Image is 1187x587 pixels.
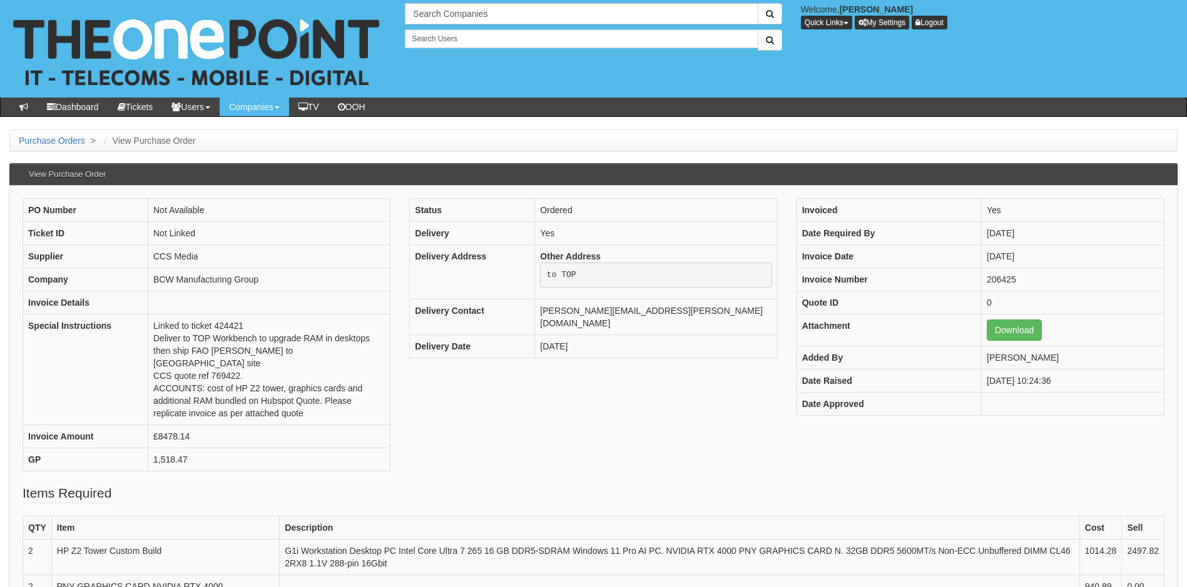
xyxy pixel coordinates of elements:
[410,222,535,245] th: Delivery
[280,539,1079,575] td: G1i Workstation Desktop PC Intel Core Ultra 7 265 16 GB DDR5-SDRAM Windows 11 Pro AI PC. NVIDIA R...
[1122,516,1164,539] th: Sell
[855,16,910,29] a: My Settings
[792,3,1187,29] div: Welcome,
[148,245,390,268] td: CCS Media
[797,291,981,314] th: Quote ID
[540,251,601,261] b: Other Address
[23,484,111,503] legend: Items Required
[982,222,1164,245] td: [DATE]
[982,291,1164,314] td: 0
[23,425,148,448] th: Invoice Amount
[410,334,535,358] th: Delivery Date
[410,199,535,222] th: Status
[982,369,1164,393] td: [DATE] 10:24:36
[982,245,1164,268] td: [DATE]
[148,314,390,425] td: Linked to ticket 424421 Deliver to TOP Workbench to upgrade RAM in desktops then ship FAO [PERSON...
[1079,516,1122,539] th: Cost
[148,425,390,448] td: £8478.14
[797,393,981,416] th: Date Approved
[280,516,1079,539] th: Description
[410,299,535,334] th: Delivery Contact
[23,291,148,314] th: Invoice Details
[329,98,375,116] a: OOH
[405,29,758,48] input: Search Users
[88,136,99,146] span: >
[797,346,981,369] th: Added By
[23,539,52,575] td: 2
[912,16,947,29] a: Logout
[982,199,1164,222] td: Yes
[101,134,196,147] li: View Purchase Order
[797,245,981,268] th: Invoice Date
[38,98,108,116] a: Dashboard
[801,16,852,29] button: Quick Links
[51,539,280,575] td: HP Z2 Tower Custom Build
[405,3,758,24] input: Search Companies
[797,199,981,222] th: Invoiced
[148,268,390,291] td: BCW Manufacturing Group
[982,346,1164,369] td: [PERSON_NAME]
[148,448,390,471] td: 1,518.47
[540,263,772,288] pre: to TOP
[535,199,777,222] td: Ordered
[23,199,148,222] th: PO Number
[797,222,981,245] th: Date Required By
[535,334,777,358] td: [DATE]
[535,222,777,245] td: Yes
[23,314,148,425] th: Special Instructions
[108,98,163,116] a: Tickets
[23,448,148,471] th: GP
[19,136,85,146] a: Purchase Orders
[148,222,390,245] td: Not Linked
[23,516,52,539] th: QTY
[23,245,148,268] th: Supplier
[535,299,777,334] td: [PERSON_NAME][EMAIL_ADDRESS][PERSON_NAME][DOMAIN_NAME]
[23,164,112,185] h3: View Purchase Order
[23,222,148,245] th: Ticket ID
[410,245,535,299] th: Delivery Address
[220,98,289,116] a: Companies
[1079,539,1122,575] td: 1014.28
[797,314,981,346] th: Attachment
[148,199,390,222] td: Not Available
[797,369,981,393] th: Date Raised
[797,268,981,291] th: Invoice Number
[23,268,148,291] th: Company
[51,516,280,539] th: Item
[982,268,1164,291] td: 206425
[289,98,329,116] a: TV
[1122,539,1164,575] td: 2497.82
[162,98,220,116] a: Users
[840,4,913,14] b: [PERSON_NAME]
[987,319,1042,341] a: Download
